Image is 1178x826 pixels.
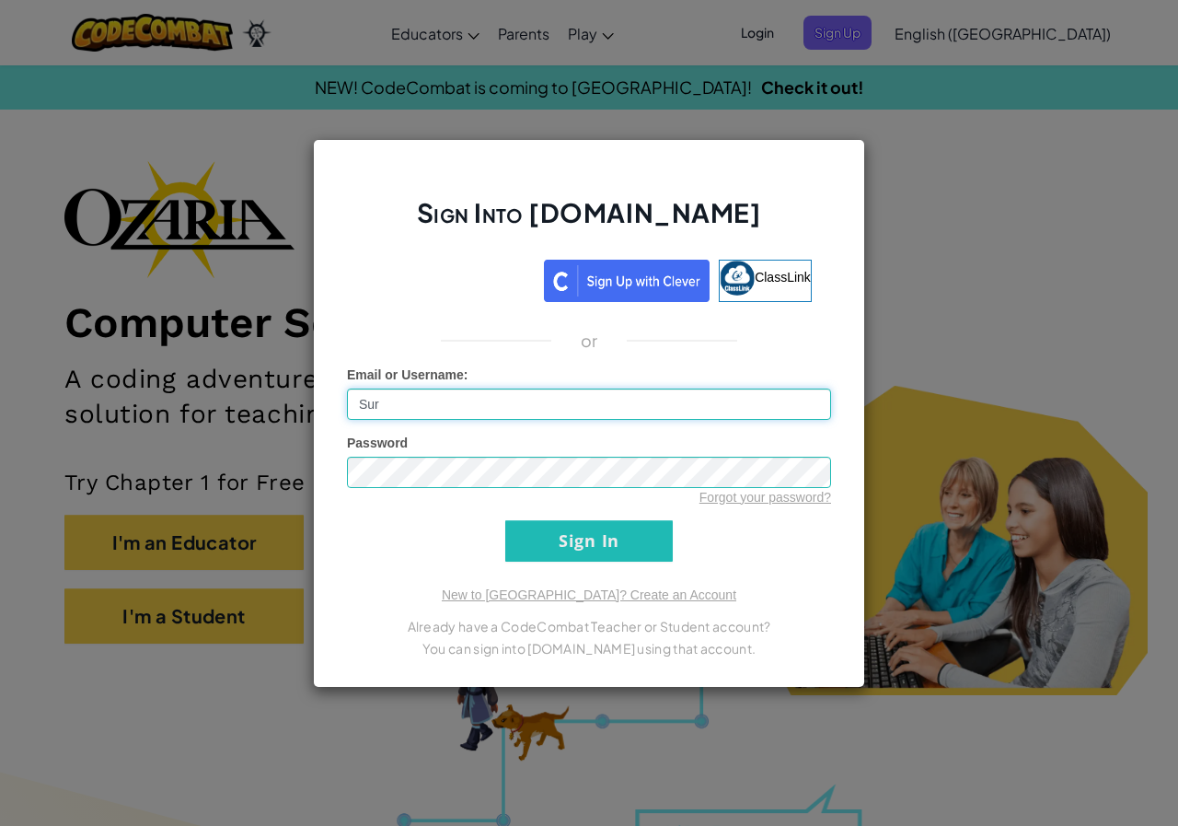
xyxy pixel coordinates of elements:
span: Password [347,436,408,450]
img: clever_sso_button@2x.png [544,260,710,302]
h2: Sign Into [DOMAIN_NAME] [347,195,831,249]
img: classlink-logo-small.png [720,261,755,296]
a: New to [GEOGRAPHIC_DATA]? Create an Account [442,588,736,602]
span: ClassLink [755,269,811,284]
p: Already have a CodeCombat Teacher or Student account? [347,615,831,637]
input: Sign In [505,520,673,562]
iframe: Sign in with Google Button [357,258,544,298]
p: or [581,330,598,352]
a: Forgot your password? [699,490,831,505]
span: Email or Username [347,367,464,382]
label: : [347,366,468,384]
p: You can sign into [DOMAIN_NAME] using that account. [347,637,831,659]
